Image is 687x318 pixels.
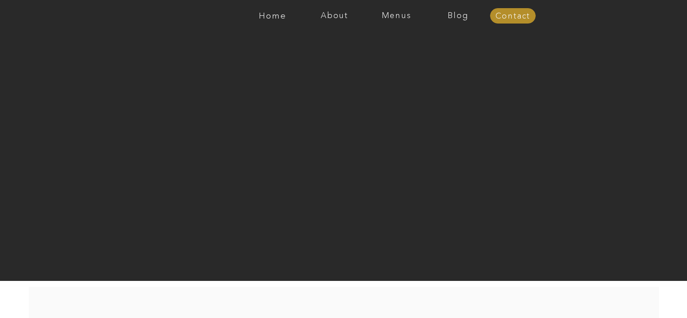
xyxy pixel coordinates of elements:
[242,11,304,20] a: Home
[304,11,365,20] a: About
[365,11,427,20] a: Menus
[490,12,536,21] a: Contact
[427,11,489,20] a: Blog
